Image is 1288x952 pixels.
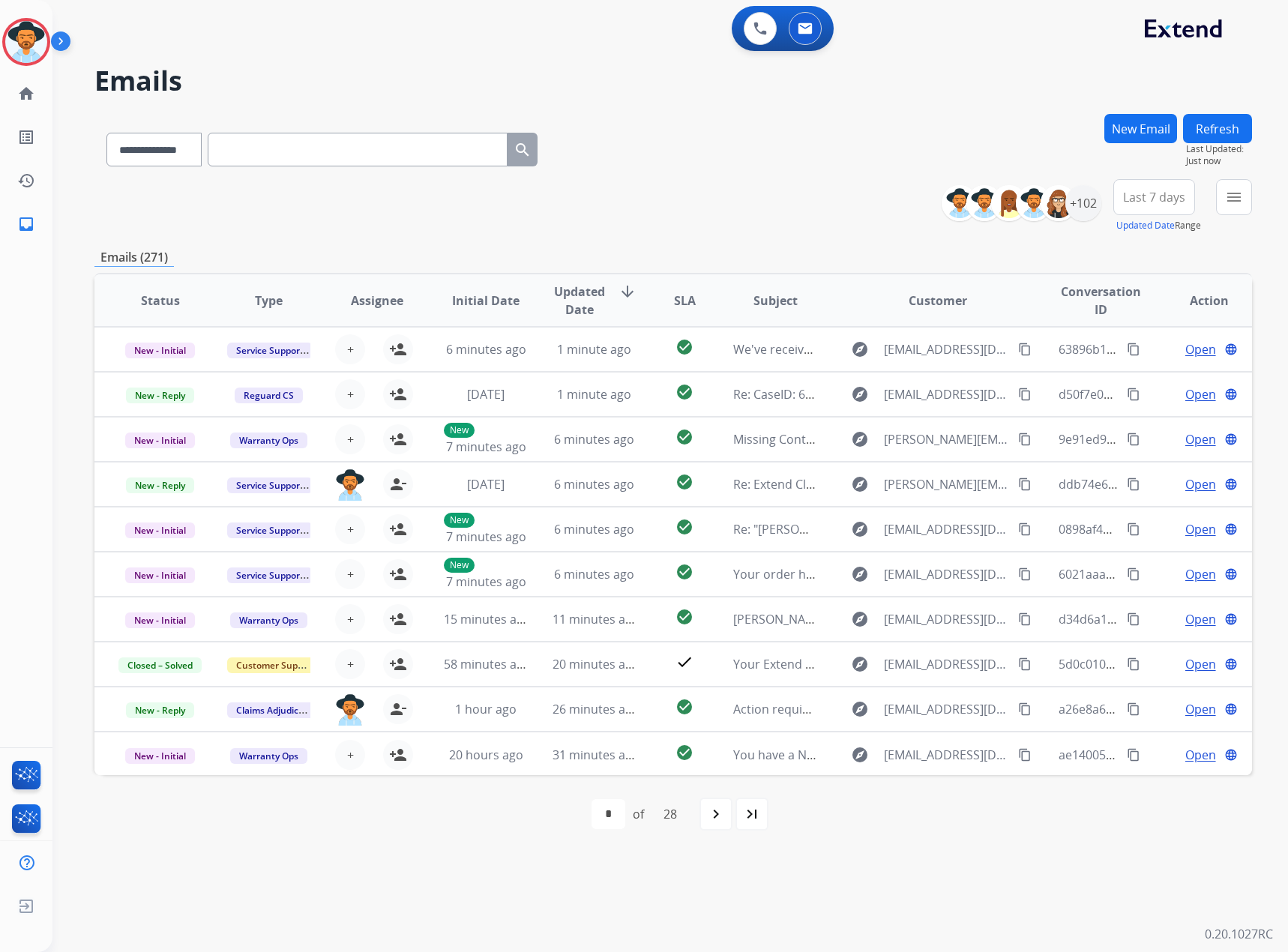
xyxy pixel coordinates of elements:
p: Emails (271) [94,248,174,267]
mat-icon: check_circle [675,338,693,356]
button: + [335,379,365,409]
span: Just now [1186,155,1252,167]
span: 20 hours ago [449,747,523,763]
span: Subject [753,292,798,310]
span: Open [1185,746,1216,764]
mat-icon: content_copy [1018,702,1032,716]
span: Claims Adjudication [227,702,330,718]
span: 6 minutes ago [554,431,634,448]
mat-icon: check_circle [675,428,693,446]
mat-icon: explore [851,610,869,628]
span: Updated Date [553,283,607,319]
span: 26 minutes ago [553,701,640,717]
button: + [335,649,365,679]
span: [EMAIL_ADDRESS][DOMAIN_NAME] [884,610,1011,628]
span: Re: Extend Claim - [PERSON_NAME] - Claim ID: 145e21ae-ffe4-419b-a909-744676781fb5 [733,476,1216,492]
div: +102 [1065,185,1101,221]
mat-icon: person_add [389,610,407,628]
mat-icon: check_circle [675,383,693,401]
span: + [347,565,354,583]
span: 7 minutes ago [446,528,526,545]
span: 0898af49-12fa-447d-9c0a-5d47e4275a24 [1059,521,1284,537]
span: Initial Date [452,292,520,310]
mat-icon: content_copy [1018,657,1032,671]
span: New - Initial [125,433,195,448]
span: Your order has shipped! [733,566,870,582]
span: Warranty Ops [230,612,307,628]
span: Last Updated: [1186,143,1252,155]
mat-icon: content_copy [1127,702,1140,716]
span: 58 minutes ago [444,656,531,672]
span: Missing Contract Customer Information [733,431,958,448]
span: Open [1185,700,1216,718]
span: SLA [674,292,696,310]
span: 11 minutes ago [553,611,640,627]
span: [EMAIL_ADDRESS][DOMAIN_NAME] [884,340,1011,358]
mat-icon: content_copy [1127,657,1140,671]
span: Service Support [227,477,313,493]
span: [PERSON_NAME][EMAIL_ADDRESS][DOMAIN_NAME] [884,475,1011,493]
button: Updated Date [1116,220,1175,232]
mat-icon: check_circle [675,608,693,626]
mat-icon: content_copy [1018,567,1032,581]
button: Refresh [1183,114,1252,143]
mat-icon: list_alt [17,128,35,146]
mat-icon: language [1224,477,1238,491]
button: Last 7 days [1113,179,1195,215]
div: 28 [651,799,689,829]
span: 7 minutes ago [446,573,526,590]
span: Open [1185,565,1216,583]
span: + [347,385,354,403]
span: + [347,340,354,358]
th: Action [1143,274,1252,327]
mat-icon: explore [851,565,869,583]
span: d34d6a11-bd66-4236-a46e-bf8f891dc3ab [1059,611,1288,627]
span: + [347,610,354,628]
span: New - Initial [125,522,195,538]
mat-icon: language [1224,343,1238,356]
button: + [335,514,365,544]
mat-icon: person_add [389,385,407,403]
mat-icon: check_circle [675,518,693,536]
button: + [335,559,365,589]
img: avatar [5,21,47,63]
mat-icon: arrow_downward [619,283,637,301]
mat-icon: explore [851,385,869,403]
span: Closed – Solved [118,657,202,673]
mat-icon: inbox [17,215,35,233]
span: + [347,746,354,764]
span: 7 minutes ago [446,439,526,455]
mat-icon: content_copy [1127,522,1140,536]
span: Open [1185,385,1216,403]
mat-icon: language [1224,567,1238,581]
mat-icon: explore [851,475,869,493]
span: Open [1185,430,1216,448]
span: Last 7 days [1123,194,1185,200]
span: 1 hour ago [455,701,517,717]
mat-icon: person_add [389,565,407,583]
button: + [335,334,365,364]
span: Service Support [227,343,313,358]
p: New [444,423,475,438]
span: New - Reply [126,477,194,493]
span: 9e91ed95-5ac3-4e01-897c-c5e7fb8d1015 [1059,431,1287,448]
span: 20 minutes ago [553,656,640,672]
mat-icon: check_circle [675,473,693,491]
mat-icon: explore [851,700,869,718]
button: + [335,424,365,454]
span: [EMAIL_ADDRESS][DOMAIN_NAME] [884,700,1011,718]
mat-icon: content_copy [1127,612,1140,626]
span: Conversation ID [1059,283,1143,319]
span: New - Initial [125,343,195,358]
span: Open [1185,520,1216,538]
span: [DATE] [467,386,505,403]
mat-icon: language [1224,433,1238,446]
span: + [347,655,354,673]
mat-icon: content_copy [1127,433,1140,446]
span: [EMAIL_ADDRESS][DOMAIN_NAME] [884,655,1011,673]
span: Your Extend Claim [733,656,837,672]
mat-icon: language [1224,522,1238,536]
mat-icon: content_copy [1018,388,1032,401]
mat-icon: person_add [389,520,407,538]
mat-icon: person_add [389,430,407,448]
